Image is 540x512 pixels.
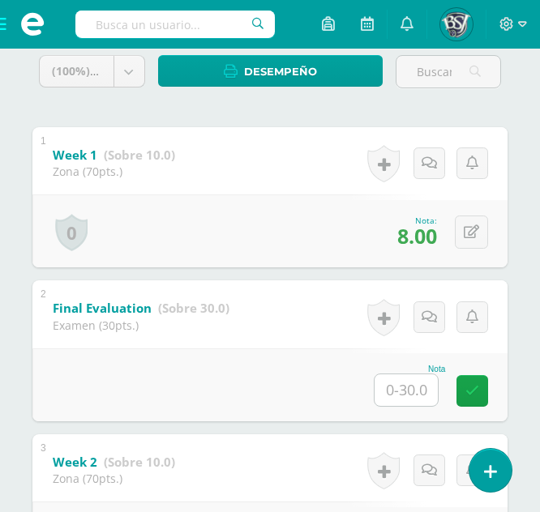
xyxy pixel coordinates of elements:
b: Week 1 [53,147,97,163]
a: Desempeño [158,55,383,87]
input: Buscar una actividad aquí... [396,56,501,87]
input: Busca un usuario... [75,11,275,38]
div: Nota: [397,215,437,226]
input: 0-30.0 [375,374,438,406]
div: Zona (70pts.) [53,471,175,486]
div: Zona (70pts.) [53,164,175,179]
strong: (Sobre 10.0) [104,454,175,470]
a: (100%)Todas las actividades de esta unidad [40,56,144,87]
span: Desempeño [244,57,317,87]
a: Week 2 (Sobre 10.0) [53,450,175,476]
b: Final Evaluation [53,300,152,316]
img: e16d7183d2555189321a24b4c86d58dd.png [440,8,473,41]
span: 8.00 [397,222,437,250]
strong: (Sobre 30.0) [158,300,229,316]
a: Final Evaluation (Sobre 30.0) [53,296,229,322]
div: Examen (30pts.) [53,318,229,333]
b: Week 2 [53,454,97,470]
span: (100%) [52,63,90,79]
div: Nota [374,365,445,373]
strong: (Sobre 10.0) [104,147,175,163]
a: Week 1 (Sobre 10.0) [53,143,175,169]
a: 0 [55,214,88,251]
